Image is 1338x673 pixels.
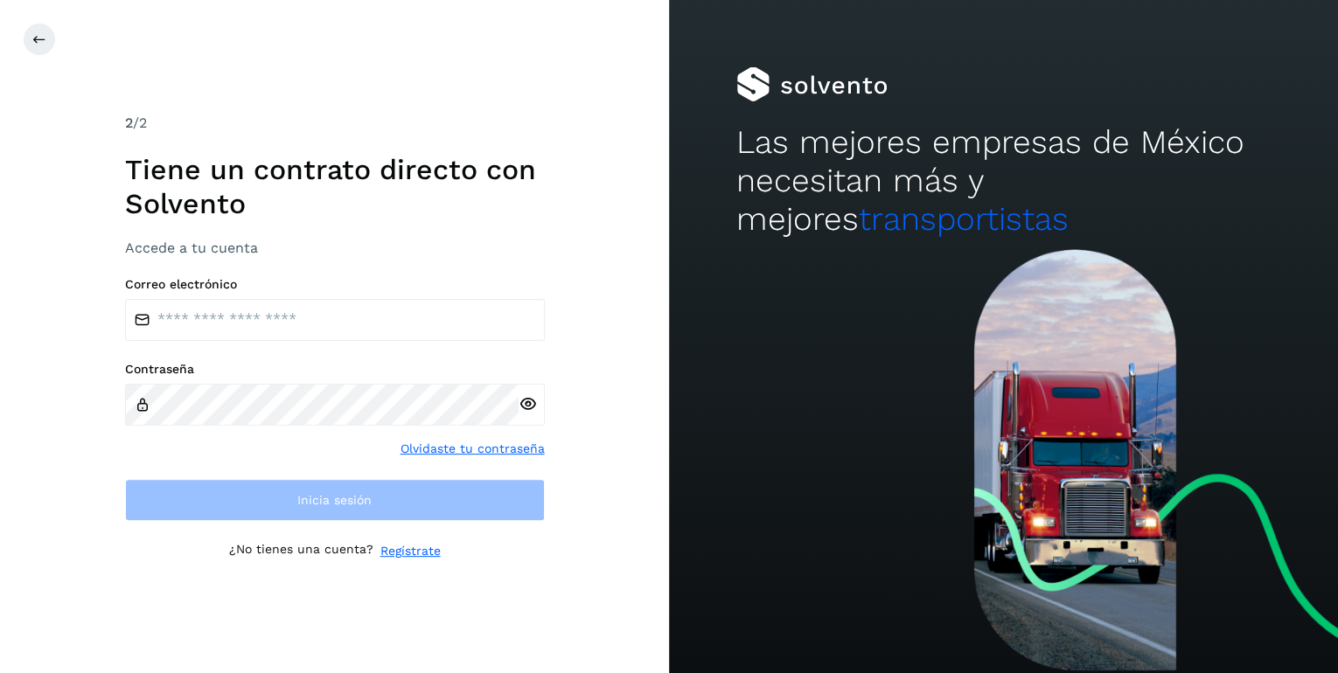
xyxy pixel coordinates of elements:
h1: Tiene un contrato directo con Solvento [125,153,545,220]
h2: Las mejores empresas de México necesitan más y mejores [736,123,1272,239]
p: ¿No tienes una cuenta? [229,542,373,560]
span: transportistas [859,200,1069,238]
label: Correo electrónico [125,277,545,292]
span: 2 [125,114,133,131]
label: Contraseña [125,362,545,377]
span: Inicia sesión [297,494,372,506]
a: Regístrate [380,542,441,560]
div: /2 [125,113,545,134]
button: Inicia sesión [125,479,545,521]
h3: Accede a tu cuenta [125,239,545,256]
a: Olvidaste tu contraseña [401,440,545,458]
